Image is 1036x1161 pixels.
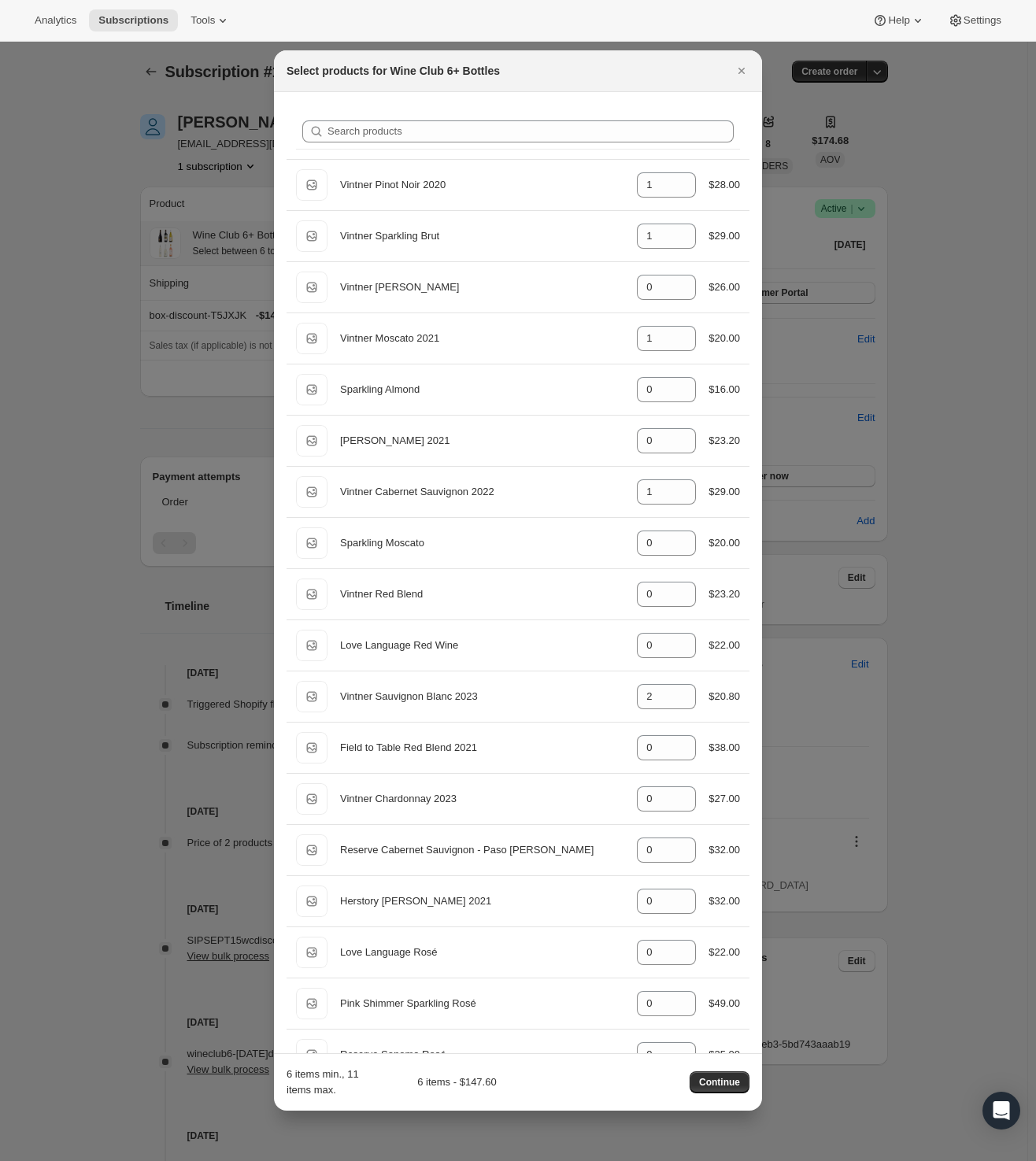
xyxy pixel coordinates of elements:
button: Continue [690,1071,749,1093]
div: Vintner [PERSON_NAME] [340,279,624,295]
div: Sparkling Almond [340,382,624,397]
div: Vintner Red Blend [340,586,624,602]
button: Help [863,9,934,31]
div: $20.80 [709,689,740,704]
div: $29.00 [709,228,740,244]
div: [PERSON_NAME] 2021 [340,433,624,449]
div: $28.00 [709,177,740,193]
div: 6 items min., 11 items max. [287,1067,362,1098]
div: $49.00 [709,996,740,1011]
button: Subscriptions [89,9,178,31]
button: Analytics [25,9,86,31]
span: Subscriptions [98,14,168,27]
span: Analytics [35,14,76,27]
div: $20.00 [709,535,740,551]
div: Vintner Cabernet Sauvignon 2022 [340,484,624,500]
div: $22.00 [709,638,740,653]
div: Open Intercom Messenger [982,1092,1020,1130]
div: Love Language Rosé [340,945,624,960]
div: Pink Shimmer Sparkling Rosé [340,996,624,1011]
span: Help [888,14,909,27]
div: $20.00 [709,331,740,346]
div: Reserve Sonoma Rosé [340,1047,624,1063]
div: Field to Table Red Blend 2021 [340,740,624,756]
h2: Select products for Wine Club 6+ Bottles [287,63,500,79]
div: $23.20 [709,433,740,449]
input: Search products [327,120,734,142]
span: Settings [964,14,1001,27]
button: Close [731,60,753,82]
button: Tools [181,9,240,31]
div: Vintner Sparkling Brut [340,228,624,244]
button: Settings [938,9,1011,31]
div: $23.20 [709,586,740,602]
div: Vintner Chardonnay 2023 [340,791,624,807]
div: Love Language Red Wine [340,638,624,653]
div: $38.00 [709,740,740,756]
div: 6 items - $147.60 [368,1074,496,1090]
div: Vintner Sauvignon Blanc 2023 [340,689,624,704]
div: $26.00 [709,279,740,295]
span: Continue [699,1076,740,1089]
div: Herstory [PERSON_NAME] 2021 [340,893,624,909]
div: $27.00 [709,791,740,807]
div: $32.00 [709,893,740,909]
div: $35.00 [709,1047,740,1063]
div: $29.00 [709,484,740,500]
div: $16.00 [709,382,740,397]
div: Vintner Pinot Noir 2020 [340,177,624,193]
div: $22.00 [709,945,740,960]
div: Reserve Cabernet Sauvignon - Paso [PERSON_NAME] [340,842,624,858]
div: Sparkling Moscato [340,535,624,551]
span: Tools [191,14,215,27]
div: Vintner Moscato 2021 [340,331,624,346]
div: $32.00 [709,842,740,858]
